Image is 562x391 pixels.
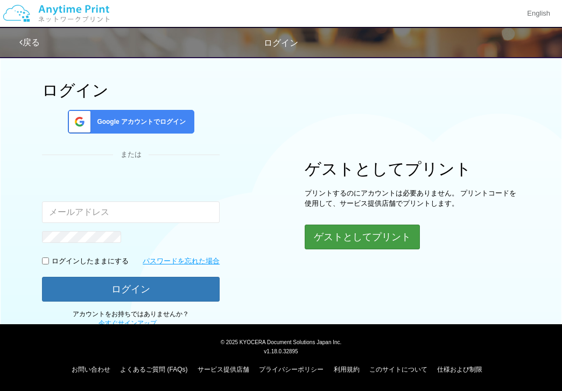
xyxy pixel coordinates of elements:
[264,38,298,47] span: ログイン
[437,366,482,373] a: 仕様および制限
[42,150,220,160] div: または
[221,338,342,345] span: © 2025 KYOCERA Document Solutions Japan Inc.
[99,319,157,327] a: 今すぐサインアップ
[52,256,129,267] p: ログインしたままにする
[42,310,220,328] p: アカウントをお持ちではありませんか？
[198,366,249,373] a: サービス提供店舗
[42,201,220,223] input: メールアドレス
[72,366,110,373] a: お問い合わせ
[99,319,163,327] span: 。
[305,160,520,178] h1: ゲストとしてプリント
[305,188,520,208] p: プリントするのにアカウントは必要ありません。 プリントコードを使用して、サービス提供店舗でプリントします。
[259,366,324,373] a: プライバシーポリシー
[305,225,420,249] button: ゲストとしてプリント
[120,366,187,373] a: よくあるご質問 (FAQs)
[143,256,220,267] a: パスワードを忘れた場合
[93,117,186,127] span: Google アカウントでログイン
[334,366,360,373] a: 利用規約
[19,38,40,47] a: 戻る
[42,81,220,99] h1: ログイン
[264,348,298,354] span: v1.18.0.32895
[42,277,220,302] button: ログイン
[369,366,427,373] a: このサイトについて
